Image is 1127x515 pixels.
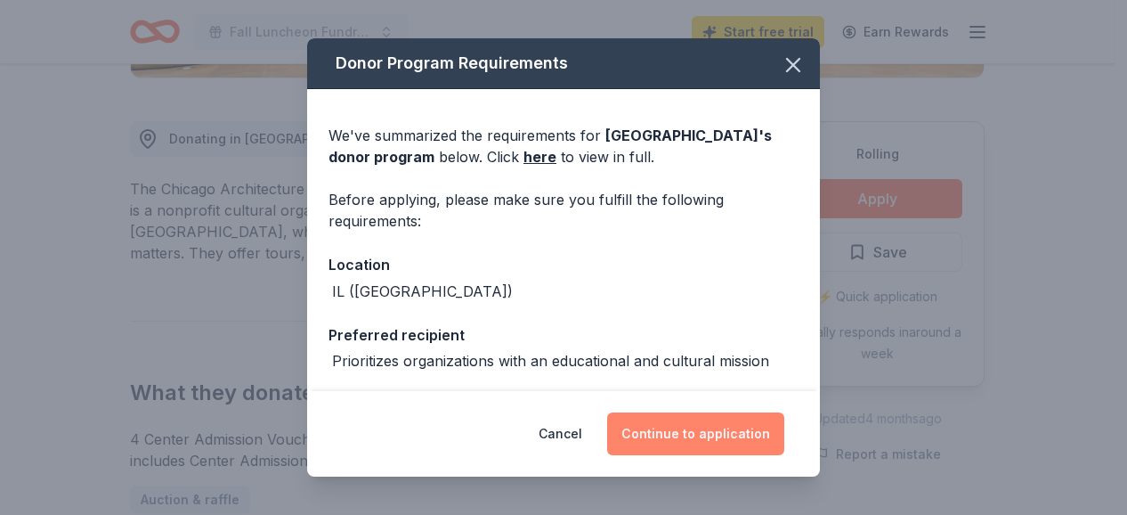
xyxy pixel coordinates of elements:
div: Donor Program Requirements [307,38,820,89]
div: Prioritizes organizations with an educational and cultural mission [332,350,769,372]
div: IL ([GEOGRAPHIC_DATA]) [332,281,513,302]
div: Preferred recipient [328,323,799,347]
button: Continue to application [607,413,784,455]
button: Cancel [539,413,582,455]
div: We've summarized the requirements for below. Click to view in full. [328,125,799,168]
a: here [523,146,556,168]
div: Location [328,253,799,276]
div: Before applying, please make sure you fulfill the following requirements: [328,189,799,232]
